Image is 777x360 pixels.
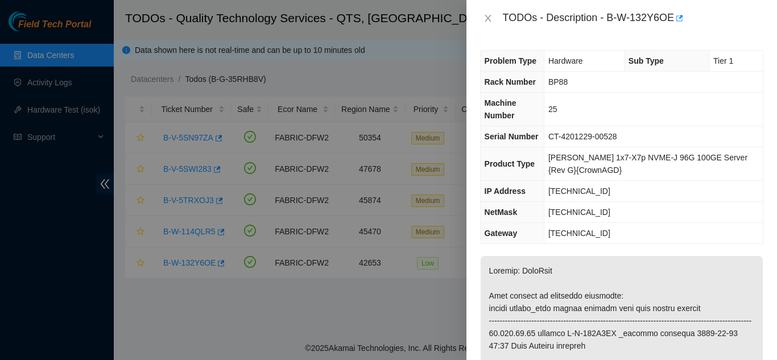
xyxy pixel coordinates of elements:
span: NetMask [485,208,518,217]
span: BP88 [548,77,568,86]
span: Hardware [548,56,583,65]
span: [TECHNICAL_ID] [548,208,610,217]
span: close [483,14,493,23]
span: IP Address [485,187,526,196]
span: Sub Type [629,56,664,65]
span: CT-4201229-00528 [548,132,617,141]
span: [TECHNICAL_ID] [548,229,610,238]
span: Problem Type [485,56,537,65]
span: [PERSON_NAME] 1x7-X7p NVME-J 96G 100GE Server {Rev G}{CrownAGD} [548,153,747,175]
span: 25 [548,105,557,114]
span: Serial Number [485,132,539,141]
span: Gateway [485,229,518,238]
span: Rack Number [485,77,536,86]
div: TODOs - Description - B-W-132Y6OE [503,9,763,27]
span: Tier 1 [713,56,733,65]
span: Product Type [485,159,535,168]
button: Close [480,13,496,24]
span: Machine Number [485,98,516,120]
span: [TECHNICAL_ID] [548,187,610,196]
